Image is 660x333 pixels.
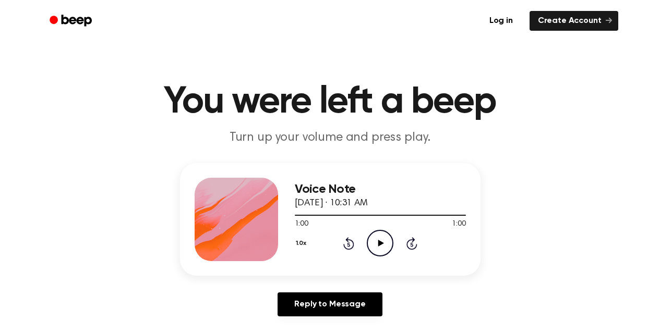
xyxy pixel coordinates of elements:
button: 1.0x [295,235,310,252]
h3: Voice Note [295,182,466,196]
p: Turn up your volume and press play. [130,129,531,146]
h1: You were left a beep [63,83,597,121]
span: [DATE] · 10:31 AM [295,199,368,208]
span: 1:00 [295,219,308,230]
a: Create Account [530,11,618,31]
a: Reply to Message [278,292,382,316]
span: 1:00 [452,219,465,230]
a: Log in [479,9,523,33]
a: Beep [42,11,101,31]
